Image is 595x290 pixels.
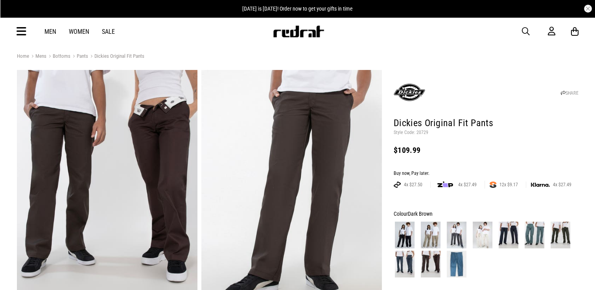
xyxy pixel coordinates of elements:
[273,26,324,37] img: Redrat logo
[46,53,70,61] a: Bottoms
[242,6,353,12] span: [DATE] is [DATE]! Order now to get your gifts in time
[44,28,56,35] a: Men
[437,181,453,189] img: zip
[394,145,578,155] div: $109.99
[408,211,433,217] span: Dark Brown
[70,53,88,61] a: Pants
[531,183,550,187] img: KLARNA
[550,182,575,188] span: 4x $27.49
[69,28,89,35] a: Women
[88,53,144,61] a: Dickies Original Fit Pants
[29,53,46,61] a: Mens
[473,222,492,248] img: Bone
[102,28,115,35] a: Sale
[394,130,578,136] p: Style Code: 20729
[421,251,440,277] img: Dark Brown
[394,117,578,130] h1: Dickies Original Fit Pants
[17,53,29,59] a: Home
[394,77,425,108] img: Dickies
[395,251,414,277] img: Airforce Blue
[421,222,440,248] img: Khaki
[455,182,480,188] span: 4x $27.49
[447,222,466,248] img: Charcoal
[525,222,544,248] img: Lincoln Green
[395,222,414,248] img: Black/Black
[447,251,466,277] img: Sky Blue
[490,182,496,188] img: SPLITPAY
[394,171,578,177] div: Buy now, Pay later.
[496,182,521,188] span: 12x $9.17
[394,209,578,218] div: Colour
[499,222,518,248] img: Dark Navy
[394,182,401,188] img: AFTERPAY
[551,222,570,248] img: Olive Green
[401,182,426,188] span: 4x $27.50
[560,90,578,96] a: SHARE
